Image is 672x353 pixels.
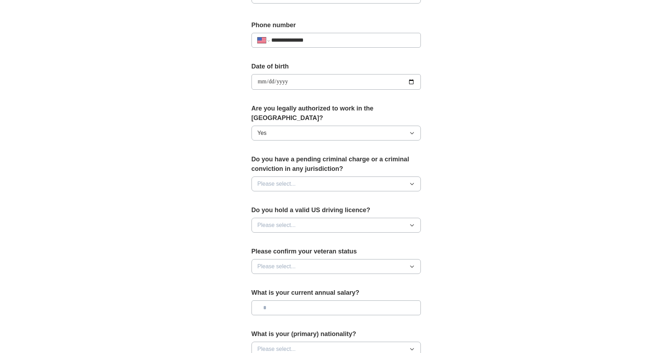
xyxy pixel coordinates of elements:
[252,205,421,215] label: Do you hold a valid US driving licence?
[252,288,421,298] label: What is your current annual salary?
[258,221,296,229] span: Please select...
[252,176,421,191] button: Please select...
[252,329,421,339] label: What is your (primary) nationality?
[252,247,421,256] label: Please confirm your veteran status
[258,262,296,271] span: Please select...
[252,259,421,274] button: Please select...
[252,155,421,174] label: Do you have a pending criminal charge or a criminal conviction in any jurisdiction?
[258,129,267,137] span: Yes
[252,126,421,140] button: Yes
[252,104,421,123] label: Are you legally authorized to work in the [GEOGRAPHIC_DATA]?
[252,20,421,30] label: Phone number
[258,180,296,188] span: Please select...
[252,218,421,233] button: Please select...
[252,62,421,71] label: Date of birth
